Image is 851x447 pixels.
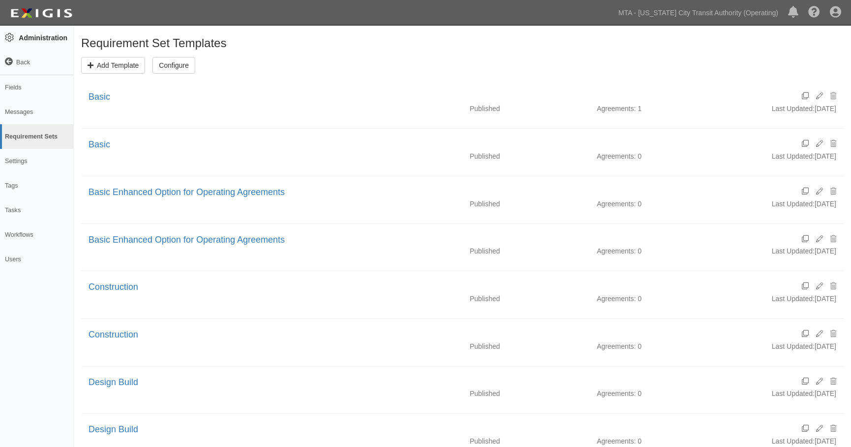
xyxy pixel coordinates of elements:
[88,234,802,247] div: Basic Enhanced Option for Operating Agreements
[597,246,642,256] div: Agreements: 0
[88,282,138,292] a: Construction
[802,234,809,244] a: Clone Requirement Set
[88,140,110,149] a: Basic
[809,376,823,386] a: Unpublish Requirement Set Template to activate this option
[772,199,836,214] div: [DATE]
[597,294,642,304] div: Agreements: 0
[772,294,815,304] p: Last Updated:
[597,389,642,398] div: Agreements: 0
[802,423,809,433] a: Clone Requirement Set
[88,139,802,151] div: Basic
[88,376,802,389] div: Design Build
[772,246,836,261] div: [DATE]
[772,246,815,256] p: Last Updated:
[809,329,823,338] a: Unpublish Requirement Set Template to activate this option
[772,341,815,351] p: Last Updated:
[152,57,195,74] a: Configure
[81,57,145,74] a: Add Template
[470,294,500,304] div: Published
[88,330,138,339] a: Construction
[809,186,823,196] a: Unpublish Requirement Set Template to activate this option
[597,199,642,209] div: Agreements: 0
[772,151,815,161] p: Last Updated:
[88,423,802,436] div: Design Build
[19,34,67,42] strong: Administration
[470,341,500,351] div: Published
[809,91,823,101] a: Unpublish Requirement Set Template to activate this option
[802,281,809,291] a: Clone Requirement Set
[802,186,809,196] a: Clone Requirement Set
[808,7,820,19] i: Help Center - Complianz
[88,235,285,245] a: Basic Enhanced Option for Operating Agreements
[614,3,783,23] a: MTA - [US_STATE] City Transit Authority (Operating)
[809,423,823,433] a: Unpublish Requirement Set Template to activate this option
[809,281,823,291] a: Unpublish Requirement Set Template to activate this option
[88,186,802,199] div: Basic Enhanced Option for Operating Agreements
[772,151,836,166] div: [DATE]
[88,377,138,387] a: Design Build
[772,294,836,308] div: [DATE]
[772,104,836,118] div: [DATE]
[88,329,802,341] div: Construction
[597,151,642,161] div: Agreements: 0
[772,199,815,209] p: Last Updated:
[88,424,138,434] a: Design Build
[470,436,500,446] div: Published
[802,329,809,338] a: Clone Requirement Set
[802,376,809,386] a: Clone Requirement Set
[470,389,500,398] div: Published
[88,281,802,294] div: Construction
[81,37,844,50] h1: Requirement Set Templates
[772,389,815,398] p: Last Updated:
[470,199,500,209] div: Published
[7,4,75,22] img: Logo
[772,104,815,113] p: Last Updated:
[772,389,836,403] div: [DATE]
[88,92,110,102] a: Basic
[809,139,823,148] a: Unpublish Requirement Set Template to activate this option
[802,139,809,148] a: Clone Requirement Set
[772,436,815,446] p: Last Updated:
[470,151,500,161] div: Published
[470,246,500,256] div: Published
[809,234,823,244] a: Unpublish Requirement Set Template to activate this option
[470,104,500,113] div: Published
[802,91,809,101] a: Clone Requirement Set
[88,91,802,104] div: Basic
[772,341,836,356] div: [DATE]
[597,341,642,351] div: Agreements: 0
[597,104,642,113] div: Agreements: 1
[88,187,285,197] a: Basic Enhanced Option for Operating Agreements
[597,436,642,446] div: Agreements: 0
